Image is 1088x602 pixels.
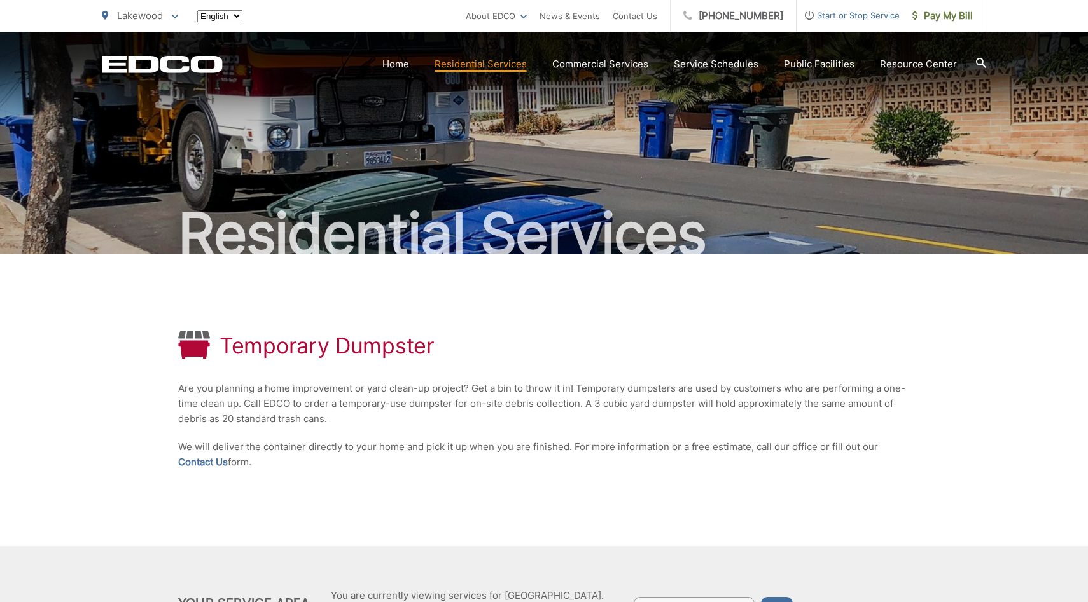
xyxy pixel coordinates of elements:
[435,57,527,72] a: Residential Services
[197,10,242,22] select: Select a language
[178,439,910,470] p: We will deliver the container directly to your home and pick it up when you are finished. For mor...
[117,10,163,22] span: Lakewood
[102,202,986,266] h2: Residential Services
[912,8,973,24] span: Pay My Bill
[552,57,648,72] a: Commercial Services
[178,381,910,427] p: Are you planning a home improvement or yard clean-up project? Get a bin to throw it in! Temporary...
[784,57,854,72] a: Public Facilities
[102,55,223,73] a: EDCD logo. Return to the homepage.
[880,57,957,72] a: Resource Center
[613,8,657,24] a: Contact Us
[220,333,435,359] h1: Temporary Dumpster
[178,455,228,470] a: Contact Us
[382,57,409,72] a: Home
[540,8,600,24] a: News & Events
[674,57,758,72] a: Service Schedules
[466,8,527,24] a: About EDCO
